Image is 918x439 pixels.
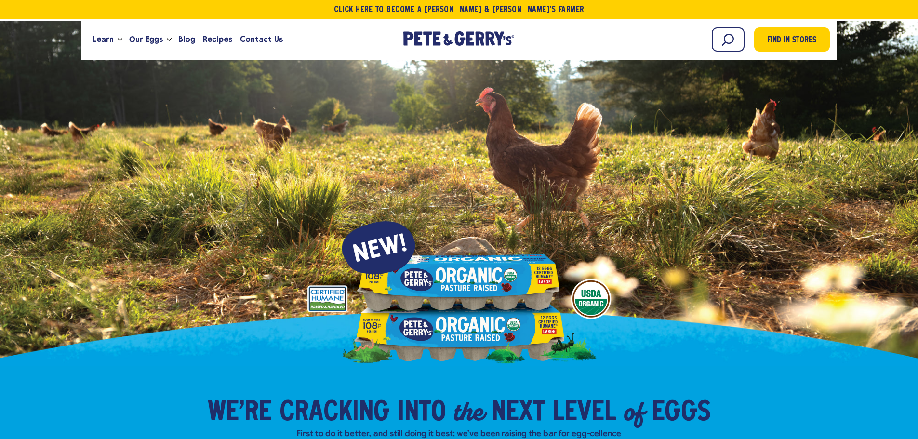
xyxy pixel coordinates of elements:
[279,399,390,427] span: Cracking
[492,399,545,427] span: Next
[199,27,236,53] a: Recipes
[89,27,118,53] a: Learn
[129,33,163,45] span: Our Eggs
[203,33,232,45] span: Recipes
[624,394,644,428] em: of
[178,33,195,45] span: Blog
[453,394,484,428] em: the
[712,27,745,52] input: Search
[93,33,114,45] span: Learn
[208,399,272,427] span: We’re
[398,399,446,427] span: into
[652,399,711,427] span: Eggs​
[767,34,816,47] span: Find in Stores
[174,27,199,53] a: Blog
[125,27,167,53] a: Our Eggs
[118,38,122,41] button: Open the dropdown menu for Learn
[553,399,616,427] span: Level
[167,38,172,41] button: Open the dropdown menu for Our Eggs
[754,27,830,52] a: Find in Stores
[236,27,287,53] a: Contact Us
[240,33,283,45] span: Contact Us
